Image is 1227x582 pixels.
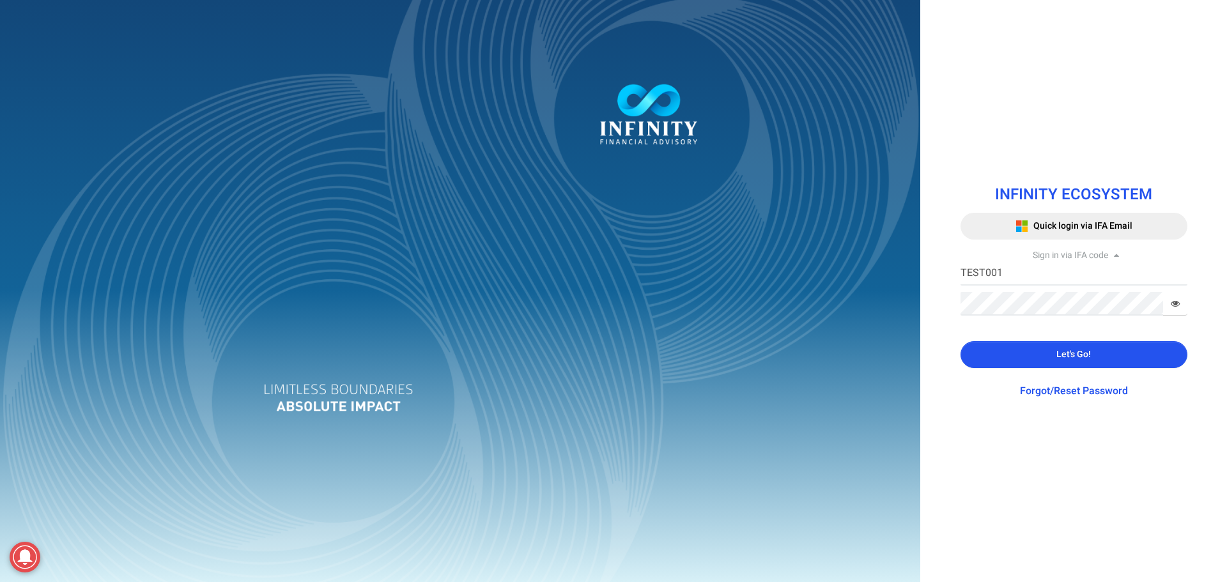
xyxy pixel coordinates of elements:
[1033,249,1108,262] span: Sign in via IFA code
[1056,348,1091,361] span: Let's Go!
[961,341,1187,368] button: Let's Go!
[961,262,1187,286] input: IFA Code
[961,213,1187,240] button: Quick login via IFA Email
[961,249,1187,262] div: Sign in via IFA code
[1033,219,1132,233] span: Quick login via IFA Email
[1020,383,1128,399] a: Forgot/Reset Password
[961,187,1187,203] h1: INFINITY ECOSYSTEM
